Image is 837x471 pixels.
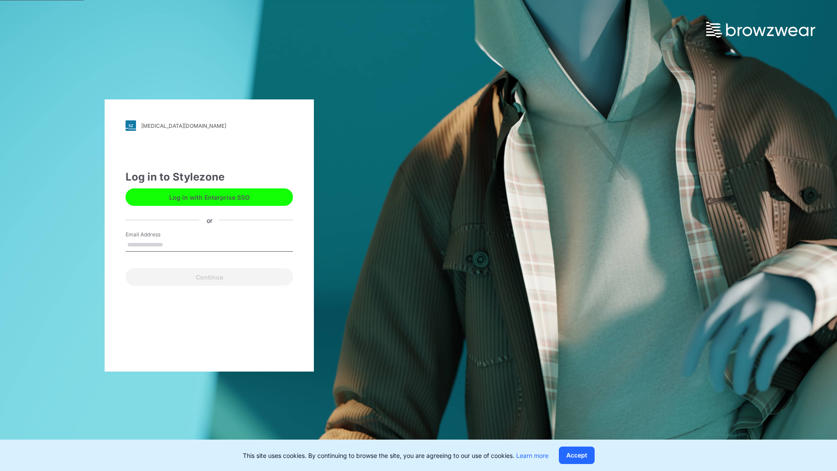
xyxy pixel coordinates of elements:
[141,123,226,129] div: [MEDICAL_DATA][DOMAIN_NAME]
[126,120,136,131] img: svg+xml;base64,PHN2ZyB3aWR0aD0iMjgiIGhlaWdodD0iMjgiIHZpZXdCb3g9IjAgMCAyOCAyOCIgZmlsbD0ibm9uZSIgeG...
[126,120,293,131] a: [MEDICAL_DATA][DOMAIN_NAME]
[559,447,595,464] button: Accept
[516,452,548,459] a: Learn more
[200,215,219,225] div: or
[126,231,187,239] label: Email Address
[126,188,293,206] button: Log in with Enterprise SSO
[706,22,815,38] img: browzwear-logo.73288ffb.svg
[243,451,548,460] p: This site uses cookies. By continuing to browse the site, you are agreeing to our use of cookies.
[126,169,293,185] div: Log in to Stylezone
